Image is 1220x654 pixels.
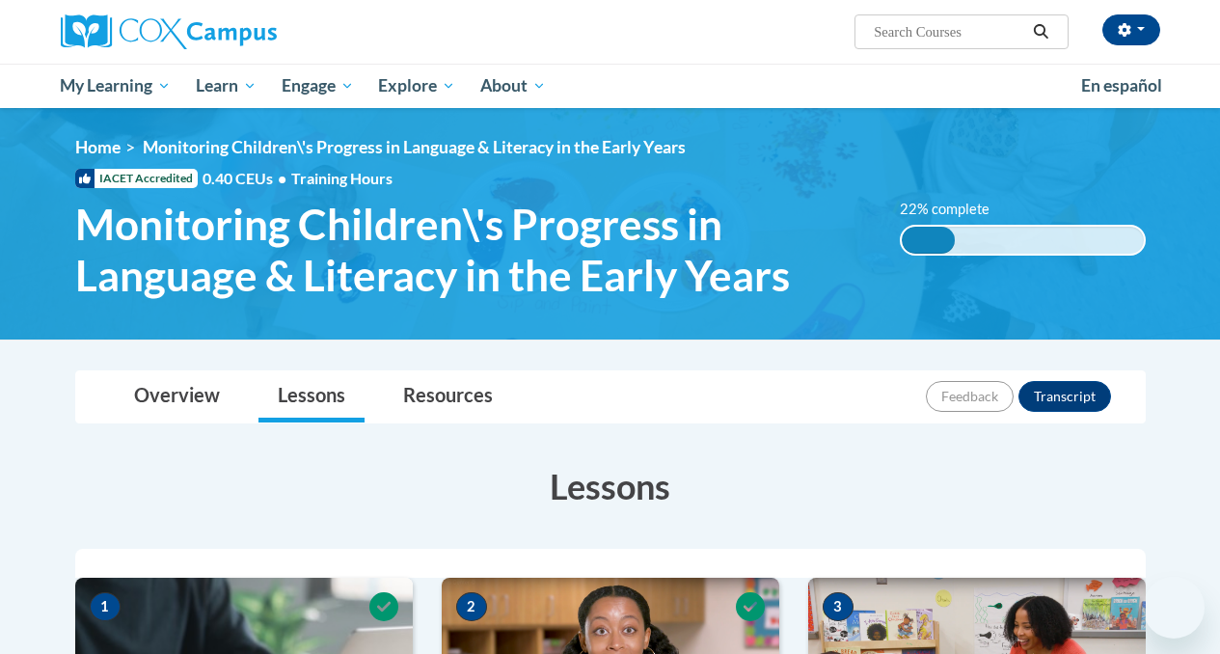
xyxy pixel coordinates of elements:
span: Monitoring Children\'s Progress in Language & Literacy in the Early Years [143,137,686,157]
a: Engage [269,64,366,108]
span: Monitoring Children\'s Progress in Language & Literacy in the Early Years [75,199,871,301]
a: Cox Campus [61,14,408,49]
span: 2 [456,592,487,621]
a: Explore [366,64,468,108]
a: Learn [183,64,269,108]
div: 22% complete [902,227,955,254]
a: Overview [115,371,239,422]
button: Account Settings [1102,14,1160,45]
button: Feedback [926,381,1014,412]
input: Search Courses [872,20,1026,43]
img: Cox Campus [61,14,277,49]
label: 22% complete [900,199,1011,220]
iframe: Button to launch messaging window [1143,577,1205,639]
a: My Learning [48,64,184,108]
span: About [480,74,546,97]
a: Home [75,137,121,157]
a: About [468,64,558,108]
button: Search [1026,20,1055,43]
a: En español [1069,66,1175,106]
span: IACET Accredited [75,169,198,188]
span: Learn [196,74,257,97]
span: 1 [90,592,121,621]
span: • [278,169,286,187]
a: Resources [384,371,512,422]
div: Main menu [46,64,1175,108]
span: 3 [823,592,854,621]
button: Transcript [1018,381,1111,412]
span: 0.40 CEUs [203,168,291,189]
span: En español [1081,75,1162,95]
a: Lessons [258,371,365,422]
span: Training Hours [291,169,393,187]
span: Engage [282,74,354,97]
span: Explore [378,74,455,97]
span: My Learning [60,74,171,97]
h3: Lessons [75,462,1146,510]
